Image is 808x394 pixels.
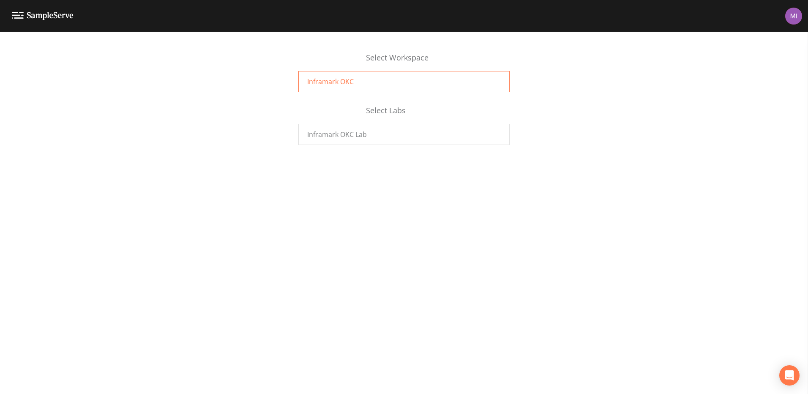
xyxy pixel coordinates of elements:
a: Inframark OKC Lab [298,124,510,145]
div: Select Workspace [298,52,510,71]
img: 11d739c36d20347f7b23fdbf2a9dc2c5 [785,8,802,25]
span: Inframark OKC Lab [307,129,367,140]
img: logo [12,12,74,20]
a: Inframark OKC [298,71,510,92]
div: Select Labs [298,105,510,124]
div: Open Intercom Messenger [779,365,800,386]
span: Inframark OKC [307,77,354,87]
